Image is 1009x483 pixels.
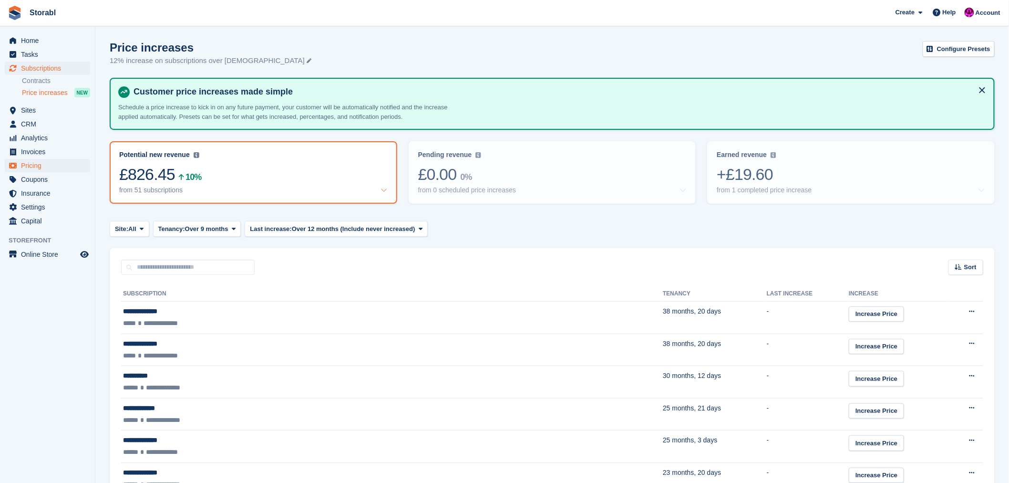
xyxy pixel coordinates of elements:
span: Create [896,8,915,17]
p: Schedule a price increase to kick in on any future payment, your customer will be automatically n... [118,103,452,121]
td: - [767,430,849,463]
button: Tenancy: Over 9 months [153,221,241,237]
span: Sites [21,104,78,117]
span: 38 months, 20 days [663,307,721,315]
a: menu [5,48,90,61]
a: menu [5,62,90,75]
a: menu [5,187,90,200]
div: 10% [185,174,201,180]
a: Preview store [79,249,90,260]
span: 25 months, 21 days [663,404,721,412]
span: Help [943,8,956,17]
td: - [767,334,849,366]
a: Contracts [22,76,90,85]
a: Configure Presets [923,41,995,57]
a: menu [5,34,90,47]
a: menu [5,145,90,158]
span: Over 12 months (Include never increased) [292,224,415,234]
span: Tenancy: [158,224,185,234]
span: Price increases [22,88,68,97]
div: Potential new revenue [119,151,190,159]
span: 25 months, 3 days [663,436,717,444]
div: £0.00 [418,165,687,184]
div: from 51 subscriptions [119,186,183,194]
span: Capital [21,214,78,228]
span: Pricing [21,159,78,172]
span: Settings [21,200,78,214]
img: icon-info-grey-7440780725fd019a000dd9b08b2336e03edf1995a4989e88bcd33f0948082b44.svg [194,152,199,158]
a: Increase Price [849,371,904,387]
span: Subscriptions [21,62,78,75]
img: Helen Morton [965,8,974,17]
td: - [767,398,849,430]
a: menu [5,200,90,214]
h1: Price increases [110,41,311,54]
img: stora-icon-8386f47178a22dfd0bd8f6a31ec36ba5ce8667c1dd55bd0f319d3a0aa187defe.svg [8,6,22,20]
div: £826.45 [119,165,388,184]
span: Coupons [21,173,78,186]
span: 23 months, 20 days [663,469,721,476]
a: menu [5,159,90,172]
span: Analytics [21,131,78,145]
span: Site: [115,224,128,234]
span: Insurance [21,187,78,200]
img: icon-info-grey-7440780725fd019a000dd9b08b2336e03edf1995a4989e88bcd33f0948082b44.svg [771,152,776,158]
span: Sort [964,262,977,272]
img: icon-info-grey-7440780725fd019a000dd9b08b2336e03edf1995a4989e88bcd33f0948082b44.svg [475,152,481,158]
div: Earned revenue [717,151,767,159]
a: Storabl [26,5,60,21]
button: Site: All [110,221,149,237]
span: Over 9 months [185,224,228,234]
h4: Customer price increases made simple [130,86,986,97]
div: Pending revenue [418,151,472,159]
span: Last increase: [250,224,291,234]
a: Pending revenue £0.00 0% from 0 scheduled price increases [409,141,696,204]
th: Last increase [767,286,849,302]
a: menu [5,248,90,261]
p: 12% increase on subscriptions over [DEMOGRAPHIC_DATA] [110,55,311,66]
a: Increase Price [849,339,904,355]
span: Storefront [9,236,95,245]
div: from 1 completed price increase [717,186,812,194]
span: All [128,224,136,234]
div: NEW [74,88,90,97]
span: Invoices [21,145,78,158]
a: menu [5,131,90,145]
span: CRM [21,117,78,131]
a: Increase Price [849,435,904,451]
a: menu [5,117,90,131]
a: menu [5,104,90,117]
span: 38 months, 20 days [663,340,721,347]
span: 30 months, 12 days [663,372,721,379]
button: Last increase: Over 12 months (Include never increased) [245,221,428,237]
a: Earned revenue +£19.60 from 1 completed price increase [707,141,995,204]
a: Price increases NEW [22,87,90,98]
a: Increase Price [849,403,904,419]
td: - [767,302,849,334]
span: Online Store [21,248,78,261]
div: +£19.60 [717,165,985,184]
th: Tenancy [663,286,767,302]
span: Home [21,34,78,47]
div: from 0 scheduled price increases [418,186,516,194]
a: Increase Price [849,306,904,322]
a: menu [5,173,90,186]
a: menu [5,214,90,228]
span: Account [976,8,1000,18]
a: Potential new revenue £826.45 10% from 51 subscriptions [110,141,397,204]
span: Tasks [21,48,78,61]
th: Increase [849,286,947,302]
div: 0% [461,174,472,180]
td: - [767,366,849,399]
th: Subscription [121,286,663,302]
